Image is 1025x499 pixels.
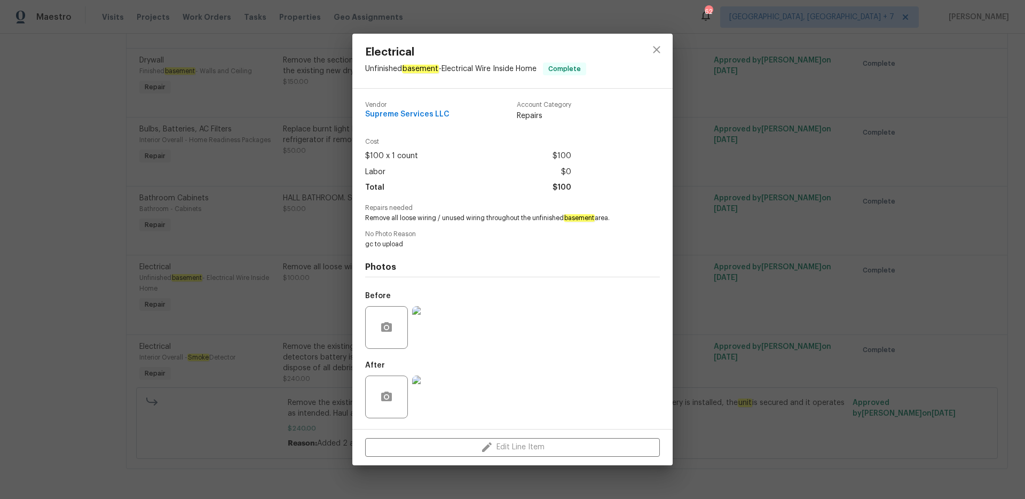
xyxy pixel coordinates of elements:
[365,292,391,300] h5: Before
[365,362,385,369] h5: After
[365,149,418,164] span: $100 x 1 count
[365,205,660,212] span: Repairs needed
[553,149,571,164] span: $100
[544,64,585,74] span: Complete
[644,37,669,63] button: close
[564,214,595,222] em: basement
[365,180,384,196] span: Total
[365,111,450,119] span: Supreme Services LLC
[561,165,571,180] span: $0
[553,180,571,196] span: $100
[402,65,439,73] em: basement
[705,6,712,17] div: 62
[365,46,586,58] span: Electrical
[365,231,660,238] span: No Photo Reason
[365,214,630,223] span: Remove all loose wiring / unused wiring throughout the unfinished area.
[365,262,660,272] h4: Photos
[365,138,571,145] span: Cost
[365,102,450,108] span: Vendor
[365,165,385,180] span: Labor
[365,65,537,73] span: Unfinished - Electrical Wire Inside Home
[517,111,571,121] span: Repairs
[365,240,630,249] span: gc to upload
[517,102,571,108] span: Account Category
